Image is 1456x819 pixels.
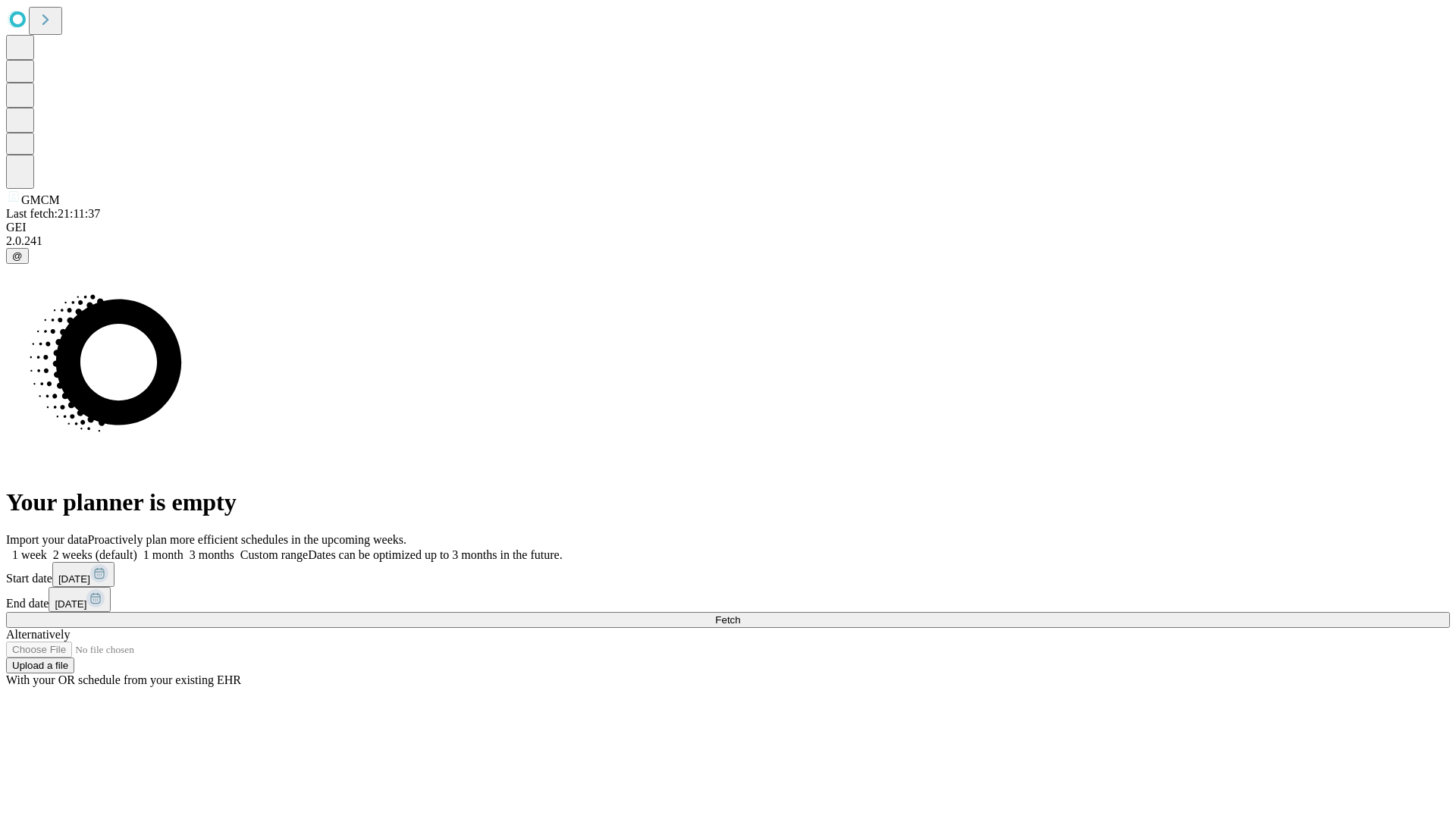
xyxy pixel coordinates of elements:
[6,628,70,641] span: Alternatively
[715,614,740,626] span: Fetch
[52,562,115,587] button: [DATE]
[6,533,88,546] span: Import your data
[6,612,1450,628] button: Fetch
[6,234,1450,248] div: 2.0.241
[6,657,74,673] button: Upload a file
[6,673,241,686] span: With your OR schedule from your existing EHR
[53,548,137,561] span: 2 weeks (default)
[21,193,60,206] span: GMCM
[6,207,100,220] span: Last fetch: 21:11:37
[6,562,1450,587] div: Start date
[190,548,234,561] span: 3 months
[12,250,23,262] span: @
[49,587,111,612] button: [DATE]
[143,548,184,561] span: 1 month
[12,548,47,561] span: 1 week
[6,587,1450,612] div: End date
[58,573,90,585] span: [DATE]
[55,598,86,610] span: [DATE]
[308,548,562,561] span: Dates can be optimized up to 3 months in the future.
[6,221,1450,234] div: GEI
[88,533,406,546] span: Proactively plan more efficient schedules in the upcoming weeks.
[6,488,1450,516] h1: Your planner is empty
[6,248,29,264] button: @
[240,548,308,561] span: Custom range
